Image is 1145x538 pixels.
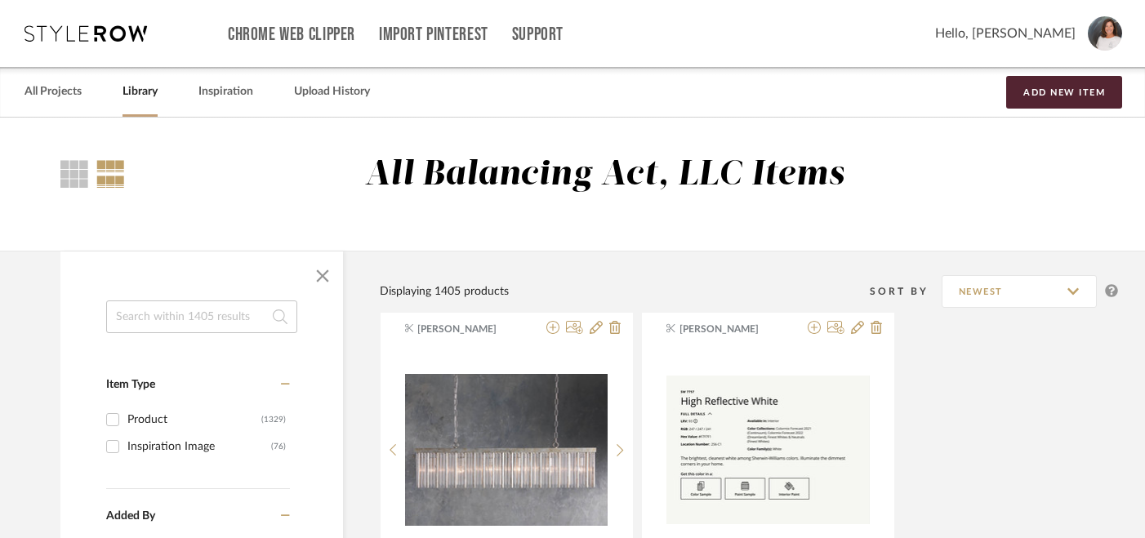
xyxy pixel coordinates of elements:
[261,407,286,433] div: (1329)
[1088,16,1122,51] img: avatar
[870,283,942,300] div: Sort By
[405,374,608,526] img: Andalucia Rectangular Chandelier
[228,28,355,42] a: Chrome Web Clipper
[666,376,870,523] img: High Reflective White
[365,154,844,196] div: All Balancing Act, LLC Items
[106,510,155,522] span: Added By
[123,81,158,103] a: Library
[106,300,297,333] input: Search within 1405 results
[1006,76,1122,109] button: Add New Item
[127,434,271,460] div: Inspiration Image
[271,434,286,460] div: (76)
[106,379,155,390] span: Item Type
[380,282,509,300] div: Displaying 1405 products
[25,81,82,103] a: All Projects
[935,24,1076,43] span: Hello, [PERSON_NAME]
[127,407,261,433] div: Product
[679,322,782,336] span: [PERSON_NAME]
[306,260,339,292] button: Close
[198,81,253,103] a: Inspiration
[417,322,520,336] span: [PERSON_NAME]
[379,28,488,42] a: Import Pinterest
[512,28,564,42] a: Support
[294,81,370,103] a: Upload History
